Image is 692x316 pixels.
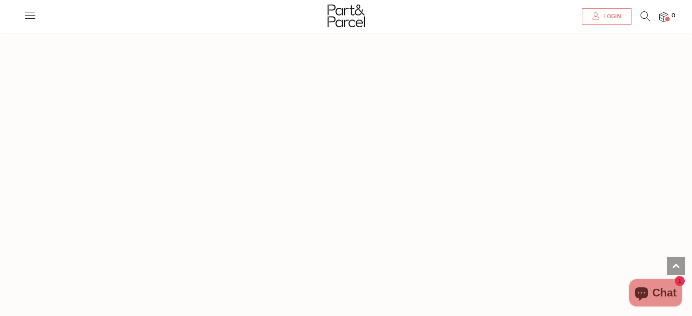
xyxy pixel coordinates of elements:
[659,12,668,22] a: 0
[582,8,631,25] a: Login
[601,13,621,20] span: Login
[626,279,685,309] inbox-online-store-chat: Shopify online store chat
[669,12,677,20] span: 0
[328,5,365,27] img: Part&Parcel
